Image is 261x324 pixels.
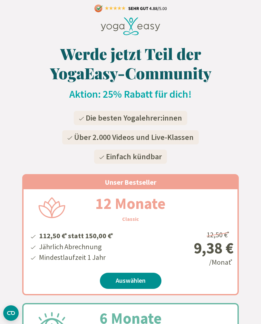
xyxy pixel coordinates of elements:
[38,229,114,241] li: 112,50 € statt 150,00 €
[106,152,162,162] span: Einfach kündbar
[3,305,19,321] button: CMP-Widget öffnen
[38,241,114,252] li: Jährlich Abrechnung
[74,132,194,142] span: Über 2.000 Videos und Live-Klassen
[156,228,234,268] div: /Monat
[105,178,156,187] span: Unser Bestseller
[80,192,181,215] h2: 12 Monate
[100,273,161,289] a: Auswählen
[207,230,230,239] span: 12,50 €
[156,240,234,256] div: 9,38 €
[38,252,114,263] li: Mindestlaufzeit 1 Jahr
[122,215,139,223] h3: Classic
[22,44,239,83] h1: Werde jetzt Teil der YogaEasy-Community
[86,113,182,123] span: Die besten Yogalehrer:innen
